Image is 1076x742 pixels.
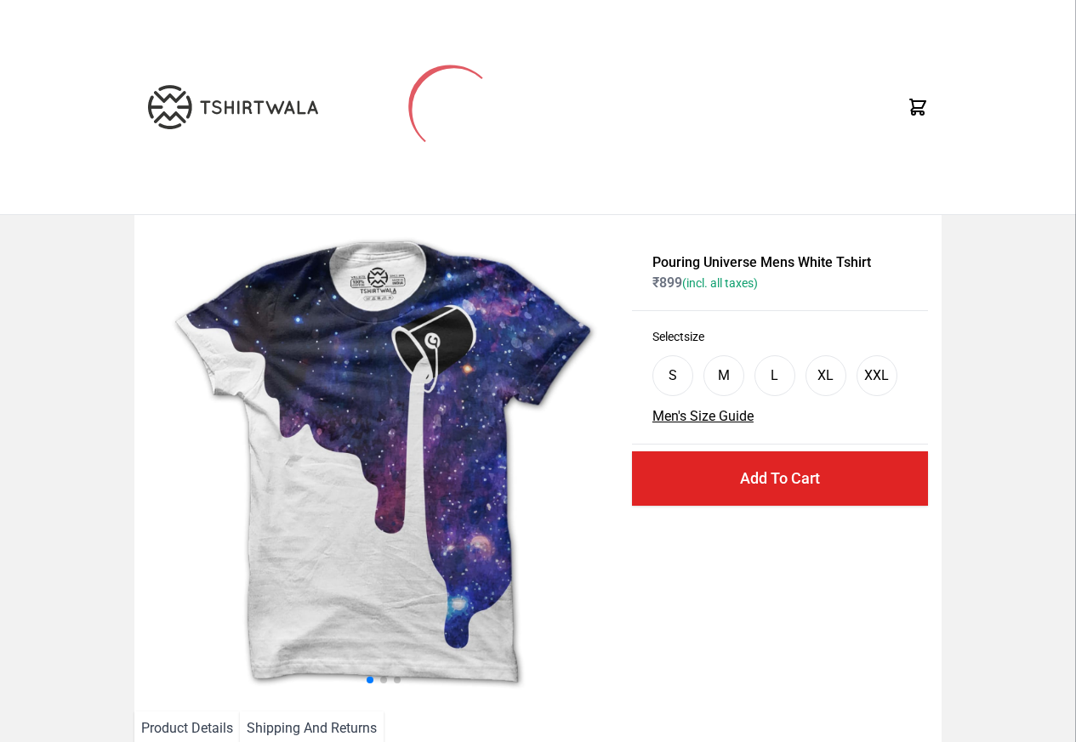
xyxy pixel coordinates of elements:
h1: Pouring Universe Mens White Tshirt [652,252,908,273]
h3: Select size [652,328,908,345]
div: S [669,365,677,386]
div: M [718,365,730,386]
img: TW-LOGO-400-104.png [148,85,318,129]
button: Men's Size Guide [652,406,754,427]
div: XXL [864,365,889,386]
span: ₹ 899 [652,275,758,291]
div: XL [817,365,834,386]
button: Add To Cart [632,451,928,506]
div: L [771,365,778,386]
span: (incl. all taxes) [682,276,758,290]
img: galaxy.jpg [148,229,618,698]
